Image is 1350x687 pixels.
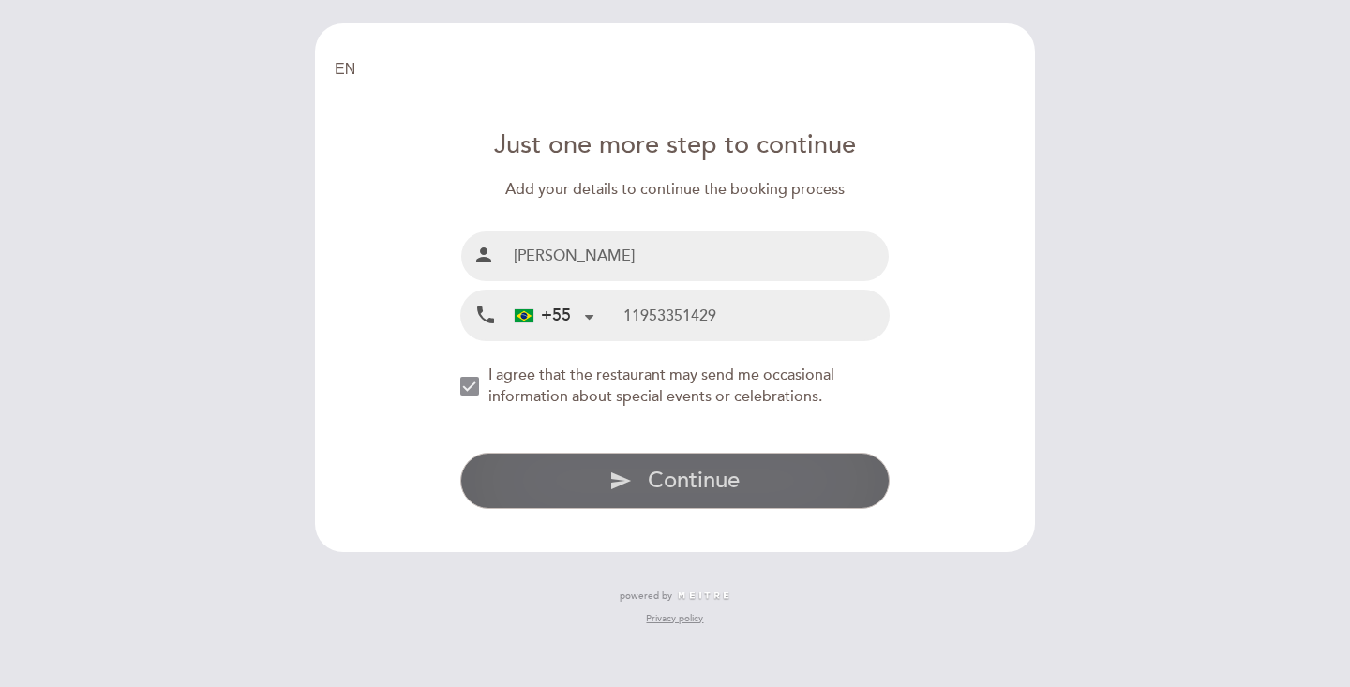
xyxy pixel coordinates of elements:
span: Continue [648,467,740,494]
span: powered by [620,590,672,603]
input: Mobile Phone [623,291,889,340]
a: Privacy policy [646,612,703,625]
div: Brazil (Brasil): +55 [507,291,601,339]
i: person [472,244,495,266]
a: powered by [620,590,730,603]
div: +55 [515,304,571,328]
input: Name and surname [506,231,890,281]
i: send [609,470,632,492]
div: Just one more step to continue [460,127,891,164]
md-checkbox: NEW_MODAL_AGREE_RESTAURANT_SEND_OCCASIONAL_INFO [460,365,891,408]
button: send Continue [460,453,891,509]
span: I agree that the restaurant may send me occasional information about special events or celebrations. [488,366,834,406]
div: Add your details to continue the booking process [460,179,891,201]
i: local_phone [474,304,497,327]
img: MEITRE [677,591,730,601]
